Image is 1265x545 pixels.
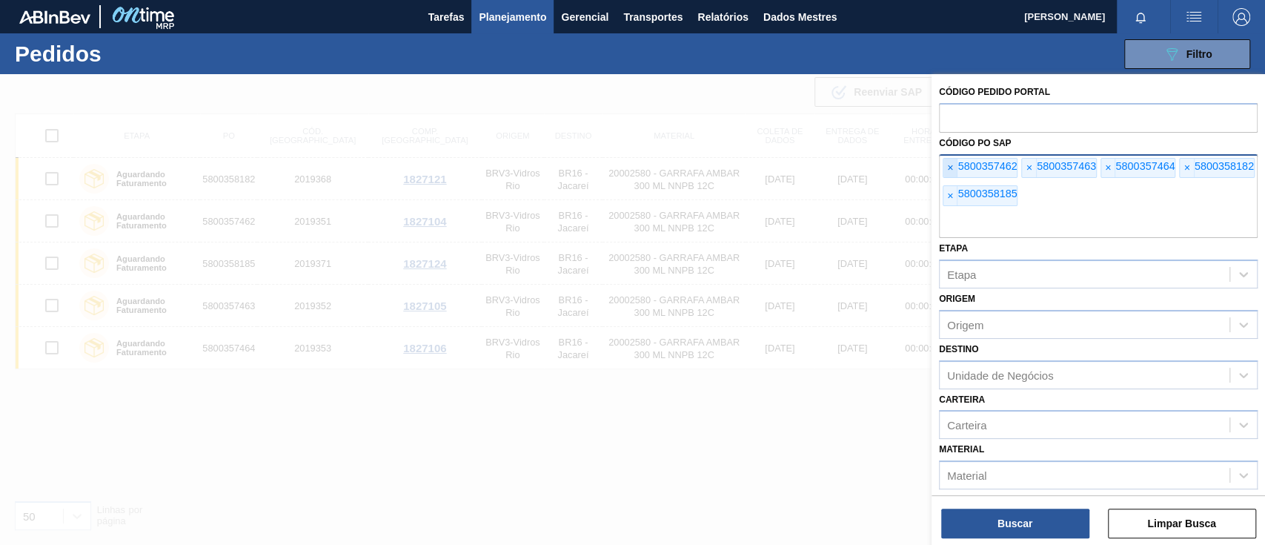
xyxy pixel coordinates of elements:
[1195,160,1254,172] font: 5800358182
[939,344,978,354] font: Destino
[947,162,953,174] font: ×
[957,188,1017,199] font: 5800358185
[957,160,1017,172] font: 5800357462
[947,369,1053,381] font: Unidade de Negócios
[623,11,683,23] font: Transportes
[479,11,546,23] font: Planejamento
[947,469,986,482] font: Material
[1232,8,1250,26] img: Sair
[1024,11,1105,22] font: [PERSON_NAME]
[1026,162,1032,174] font: ×
[1037,160,1096,172] font: 5800357463
[947,318,983,331] font: Origem
[947,190,953,202] font: ×
[19,10,90,24] img: TNhmsLtSVTkK8tSr43FrP2fwEKptu5GPRR3wAAAABJRU5ErkJggg==
[428,11,465,23] font: Tarefas
[939,294,975,304] font: Origem
[1124,39,1250,69] button: Filtro
[1105,162,1111,174] font: ×
[697,11,748,23] font: Relatórios
[1186,48,1212,60] font: Filtro
[939,243,968,254] font: Etapa
[939,444,984,455] font: Material
[1185,8,1203,26] img: ações do usuário
[939,394,985,405] font: Carteira
[1115,160,1175,172] font: 5800357464
[1183,162,1189,174] font: ×
[939,138,1011,148] font: Código PO SAP
[561,11,608,23] font: Gerencial
[763,11,837,23] font: Dados Mestres
[939,87,1050,97] font: Código Pedido Portal
[947,268,976,281] font: Etapa
[1117,7,1164,27] button: Notificações
[947,419,986,432] font: Carteira
[15,42,102,66] font: Pedidos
